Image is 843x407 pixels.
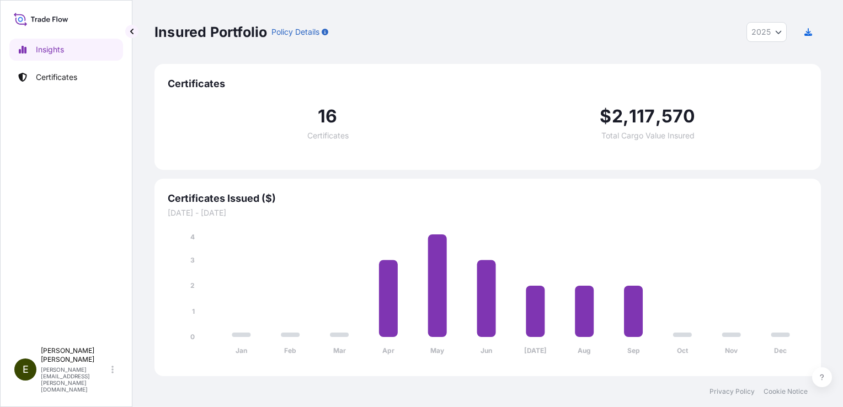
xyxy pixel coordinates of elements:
[154,23,267,41] p: Insured Portfolio
[661,108,696,125] span: 570
[612,108,623,125] span: 2
[307,132,349,140] span: Certificates
[629,108,655,125] span: 117
[764,387,808,396] a: Cookie Notice
[190,281,195,290] tspan: 2
[524,346,547,355] tspan: [DATE]
[190,256,195,264] tspan: 3
[333,346,346,355] tspan: Mar
[284,346,296,355] tspan: Feb
[192,307,195,315] tspan: 1
[318,108,337,125] span: 16
[9,66,123,88] a: Certificates
[168,77,808,90] span: Certificates
[430,346,445,355] tspan: May
[655,108,661,125] span: ,
[36,72,77,83] p: Certificates
[236,346,247,355] tspan: Jan
[41,346,109,364] p: [PERSON_NAME] [PERSON_NAME]
[623,108,629,125] span: ,
[746,22,787,42] button: Year Selector
[190,333,195,341] tspan: 0
[36,44,64,55] p: Insights
[627,346,640,355] tspan: Sep
[725,346,738,355] tspan: Nov
[168,207,808,218] span: [DATE] - [DATE]
[601,132,695,140] span: Total Cargo Value Insured
[168,192,808,205] span: Certificates Issued ($)
[578,346,591,355] tspan: Aug
[774,346,787,355] tspan: Dec
[190,233,195,241] tspan: 4
[677,346,689,355] tspan: Oct
[481,346,492,355] tspan: Jun
[709,387,755,396] a: Privacy Policy
[382,346,394,355] tspan: Apr
[41,366,109,393] p: [PERSON_NAME][EMAIL_ADDRESS][PERSON_NAME][DOMAIN_NAME]
[600,108,611,125] span: $
[23,364,29,375] span: E
[751,26,771,38] span: 2025
[271,26,319,38] p: Policy Details
[9,39,123,61] a: Insights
